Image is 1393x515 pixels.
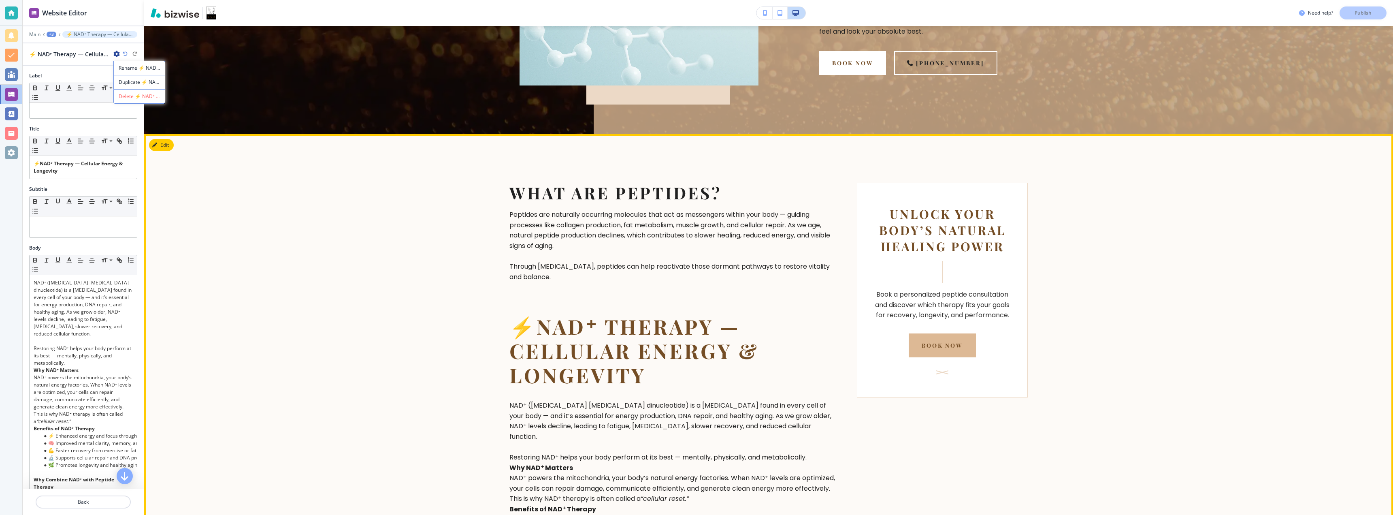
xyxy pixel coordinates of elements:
[41,454,133,462] li: 🔬 Supports cellular repair and DNA protection
[119,93,160,100] p: Delete ⚡ NAD⁺ Therapy — Cellular Energy & Longevity
[207,6,216,19] img: Your Logo
[509,314,837,387] p: ⚡
[41,462,133,469] li: 🌿 Promotes longevity and healthy aging
[42,8,87,18] h2: Website Editor
[819,51,886,75] a: Book Now
[29,72,42,79] h2: Label
[36,496,131,509] button: Back
[29,32,40,37] button: Main
[34,160,133,175] p: ⚡
[34,425,95,432] strong: Benefits of NAD⁺ Therapy
[29,50,110,58] h2: ⚡ NAD⁺ Therapy — Cellular Energy & Longevity
[113,61,165,75] button: Rename ⚡ NAD⁺ Therapy — Cellular Energy & Longevity
[149,139,174,151] button: Edit
[36,418,70,425] em: “cellular reset.”
[47,32,56,37] button: +3
[29,186,47,193] h2: Subtitle
[34,160,124,174] strong: NAD⁺ Therapy — Cellular Energy & Longevity
[509,463,573,472] strong: Why NAD⁺ Matters
[509,261,837,282] p: Through [MEDICAL_DATA], peptides can help reactivate those dormant pathways to restore vitality a...
[509,183,837,203] p: What Are Peptides?
[34,345,133,367] p: Restoring NAD⁺ helps your body perform at its best — mentally, physically, and metabolically.
[62,31,137,38] button: ⚡ NAD⁺ Therapy — Cellular Energy & Longevity
[41,440,133,447] li: 🧠 Improved mental clarity, memory, and mood
[29,8,39,18] img: editor icon
[873,289,1011,321] p: Book a personalized peptide consultation and discover which therapy fits your goals for recovery,...
[41,447,133,454] li: 💪 Faster recovery from exercise or fatigue
[34,374,133,425] p: NAD⁺ powers the mitochondria, your body’s natural energy factories. When NAD⁺ levels are optimize...
[873,206,1011,254] p: Unlock Your Body’s Natural Healing Power
[36,498,130,506] p: Back
[509,452,837,463] p: Restoring NAD⁺ helps your body perform at its best — mentally, physically, and metabolically.
[509,400,837,442] p: NAD⁺ ([MEDICAL_DATA] [MEDICAL_DATA] dinucleotide) is a [MEDICAL_DATA] found in every cell of your...
[29,244,40,252] h2: Body
[34,367,79,374] strong: Why NAD⁺ Matters
[509,504,596,514] strong: Benefits of NAD⁺ Therapy
[29,125,39,132] h2: Title
[34,476,115,490] strong: Why Combine NAD⁺ with Peptide Therapy
[119,64,160,72] p: Rename ⚡ NAD⁺ Therapy — Cellular Energy & Longevity
[151,8,199,18] img: Bizwise Logo
[1308,9,1333,17] h3: Need help?
[41,432,133,440] li: ⚡ Enhanced energy and focus throughout the day
[909,333,976,357] a: Book Now
[113,89,165,104] button: Delete ⚡ NAD⁺ Therapy — Cellular Energy & Longevity
[113,75,165,89] button: Duplicate ⚡ NAD⁺ Therapy — Cellular Energy & Longevity
[894,51,997,75] a: [PHONE_NUMBER]
[509,313,766,389] strong: NAD⁺ Therapy — Cellular Energy & Longevity
[34,279,133,338] p: NAD⁺ ([MEDICAL_DATA] [MEDICAL_DATA] dinucleotide) is a [MEDICAL_DATA] found in every cell of your...
[641,494,689,504] em: “cellular reset.”
[66,32,133,37] p: ⚡ NAD⁺ Therapy — Cellular Energy & Longevity
[509,209,837,251] p: Peptides are naturally occurring molecules that act as messengers within your body — guiding proc...
[119,79,160,86] p: Duplicate ⚡ NAD⁺ Therapy — Cellular Energy & Longevity
[509,473,837,504] p: NAD⁺ powers the mitochondria, your body’s natural energy factories. When NAD⁺ levels are optimize...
